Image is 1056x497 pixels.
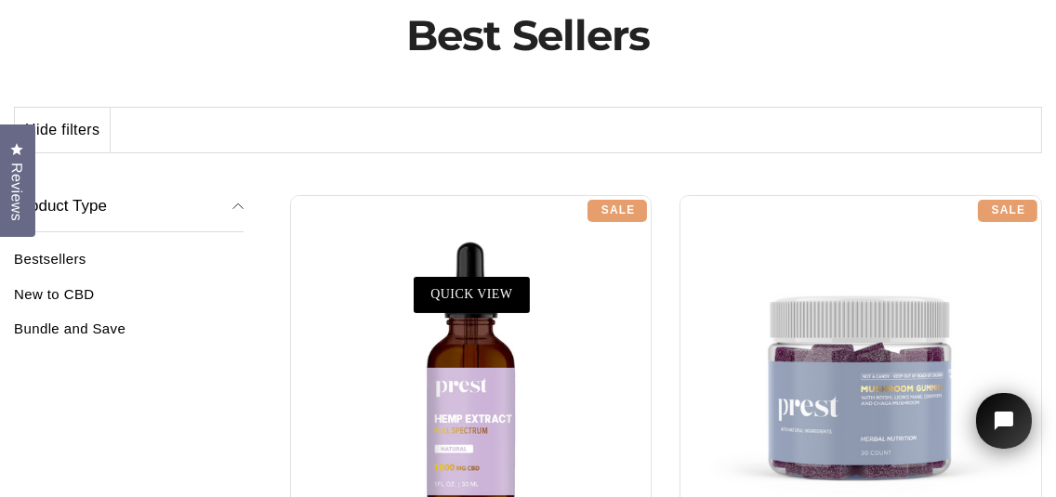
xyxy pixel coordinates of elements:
iframe: Tidio Chat [952,367,1056,497]
div: Sale [978,200,1037,222]
a: QUICK VIEW [414,277,529,312]
a: Bundle and Save [14,320,244,351]
h1: Best Sellers [14,9,1042,60]
button: Hide filters [15,108,111,152]
div: Sale [587,200,647,222]
a: Bestsellers [14,251,244,281]
button: Product Type [14,181,244,233]
span: Reviews [5,163,29,221]
a: New to CBD [14,286,244,317]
